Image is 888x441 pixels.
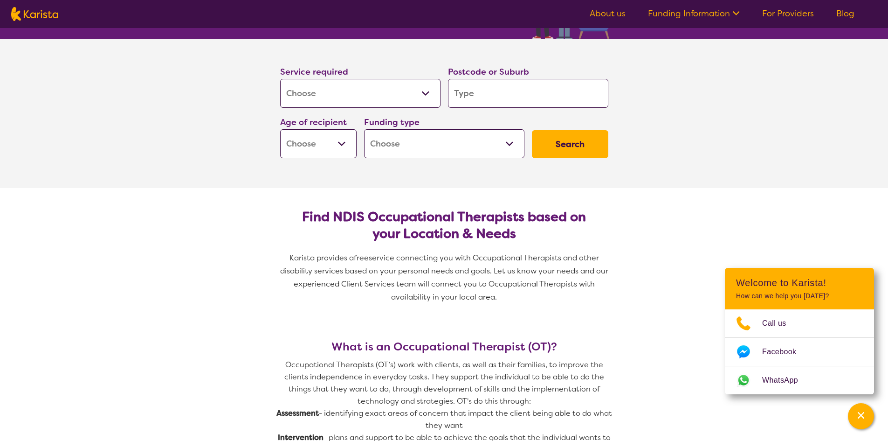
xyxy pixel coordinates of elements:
span: Facebook [762,345,807,359]
a: Web link opens in a new tab. [725,366,874,394]
a: Funding Information [648,8,740,19]
strong: Assessment [276,408,319,418]
a: For Providers [762,8,814,19]
span: Karista provides a [289,253,354,263]
h3: What is an Occupational Therapist (OT)? [276,340,612,353]
label: Service required [280,66,348,77]
span: Call us [762,316,798,330]
label: Funding type [364,117,420,128]
label: Postcode or Suburb [448,66,529,77]
span: WhatsApp [762,373,809,387]
button: Search [532,130,608,158]
a: Blog [836,8,854,19]
img: Karista logo [11,7,58,21]
span: service connecting you with Occupational Therapists and other disability services based on your p... [280,253,610,302]
span: free [354,253,369,263]
p: Occupational Therapists (OT’s) work with clients, as well as their families, to improve the clien... [276,359,612,407]
p: - identifying exact areas of concern that impact the client being able to do what they want [276,407,612,432]
h2: Find NDIS Occupational Therapists based on your Location & Needs [288,209,601,242]
div: Channel Menu [725,268,874,394]
input: Type [448,79,608,108]
p: How can we help you [DATE]? [736,292,863,300]
label: Age of recipient [280,117,347,128]
h2: Welcome to Karista! [736,277,863,288]
a: About us [590,8,626,19]
ul: Choose channel [725,309,874,394]
button: Channel Menu [848,403,874,429]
